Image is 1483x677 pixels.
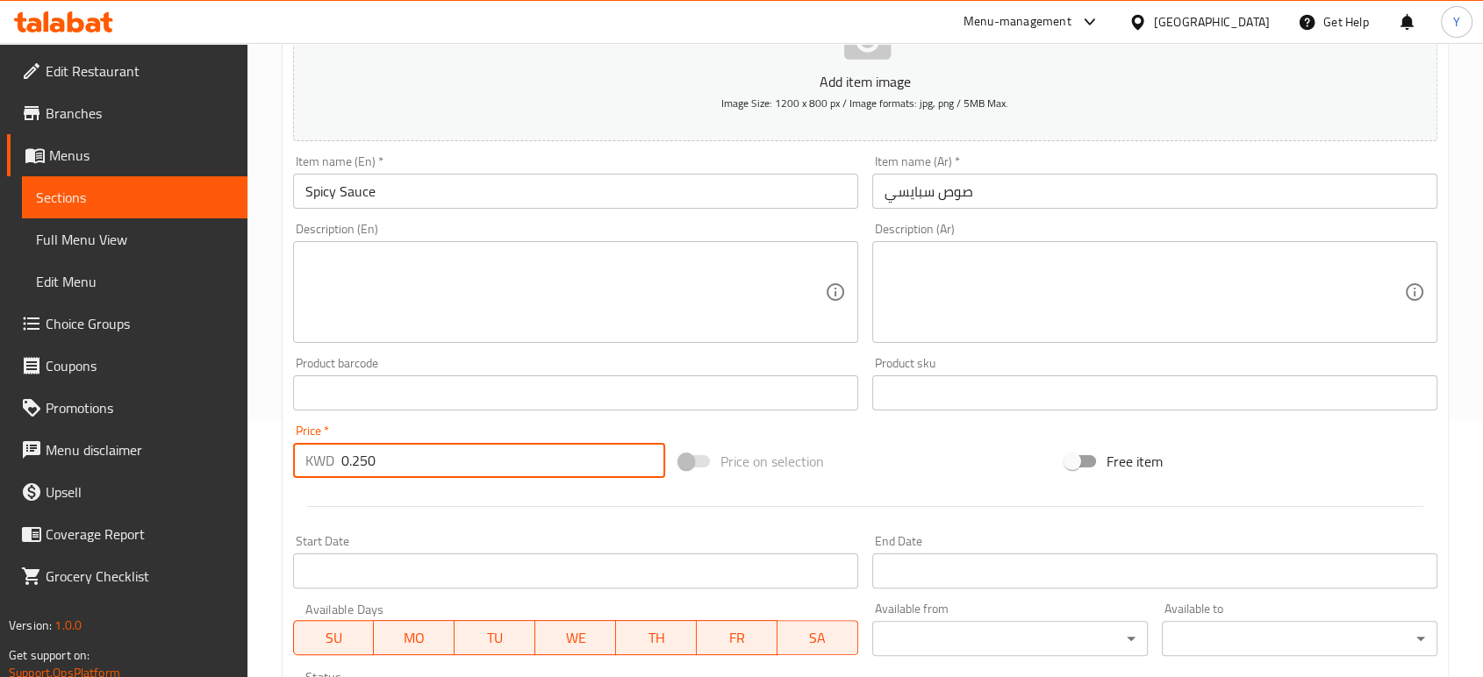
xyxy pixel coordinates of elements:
input: Please enter price [341,443,665,478]
span: SA [784,625,851,651]
a: Full Menu View [22,218,247,260]
p: KWD [305,450,334,471]
span: Get support on: [9,644,90,666]
a: Choice Groups [7,303,247,345]
button: SA [777,620,858,655]
span: Full Menu View [36,229,233,250]
button: MO [374,620,455,655]
a: Coupons [7,345,247,387]
input: Please enter product sku [872,375,1437,410]
a: Grocery Checklist [7,555,247,597]
span: Y [1453,12,1460,32]
span: WE [542,625,609,651]
span: Choice Groups [46,313,233,334]
span: TU [462,625,528,651]
button: FR [697,620,777,655]
span: 1.0.0 [54,614,82,637]
div: ​ [1162,621,1437,656]
span: MO [381,625,448,651]
span: FR [704,625,770,651]
button: WE [535,620,616,655]
span: TH [623,625,690,651]
span: Coupons [46,355,233,376]
span: Branches [46,103,233,124]
span: Promotions [46,397,233,418]
button: SU [293,620,375,655]
button: TU [455,620,535,655]
span: Menus [49,145,233,166]
input: Please enter product barcode [293,375,858,410]
span: Menu disclaimer [46,439,233,460]
p: Add item image [320,71,1410,92]
span: Image Size: 1200 x 800 px / Image formats: jpg, png / 5MB Max. [721,93,1008,113]
span: Upsell [46,481,233,502]
span: Sections [36,187,233,208]
span: SU [301,625,368,651]
input: Enter name Ar [872,174,1437,209]
span: Edit Restaurant [46,61,233,82]
a: Edit Menu [22,260,247,303]
span: Edit Menu [36,271,233,292]
div: [GEOGRAPHIC_DATA] [1154,12,1270,32]
span: Free item [1107,451,1163,472]
span: Grocery Checklist [46,566,233,587]
a: Menus [7,134,247,176]
a: Coverage Report [7,513,247,555]
button: TH [616,620,697,655]
a: Sections [22,176,247,218]
input: Enter name En [293,174,858,209]
a: Promotions [7,387,247,429]
span: Price on selection [720,451,824,472]
div: Menu-management [964,11,1071,32]
span: Version: [9,614,52,637]
a: Branches [7,92,247,134]
a: Upsell [7,471,247,513]
span: Coverage Report [46,524,233,545]
a: Edit Restaurant [7,50,247,92]
a: Menu disclaimer [7,429,247,471]
div: ​ [872,621,1148,656]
